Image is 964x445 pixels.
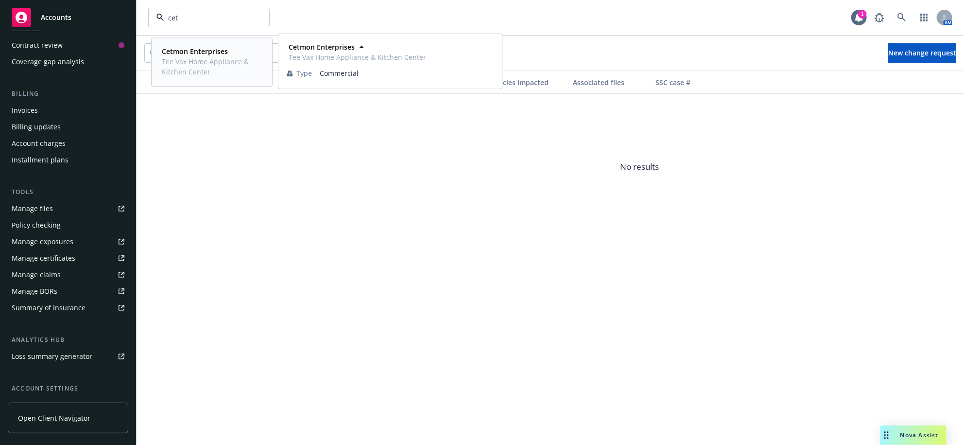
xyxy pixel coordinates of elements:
div: Account settings [8,384,128,393]
div: Summary of insurance [12,300,86,316]
a: Coverage gap analysis [8,54,128,70]
div: Account charges [12,136,66,151]
div: 1 [858,9,867,18]
div: Billing [8,89,128,99]
a: Accounts [8,4,128,31]
div: Contract review [12,37,63,53]
div: Tools [8,187,128,197]
input: Filter by keyword... [144,43,312,63]
div: Manage BORs [12,284,57,299]
div: Associated files [573,77,648,88]
button: Policies impacted [486,71,569,94]
div: Coverage gap analysis [12,54,84,70]
button: Nova Assist [880,426,947,445]
a: Billing updates [8,119,128,135]
a: Invoices [8,103,128,118]
div: Invoices [12,103,38,118]
div: Loss summary generator [12,349,92,364]
span: New change request [888,48,956,57]
a: Summary of insurance [8,300,128,316]
div: Installment plans [12,152,69,168]
div: Analytics hub [8,335,128,345]
a: Manage exposures [8,234,128,249]
div: Drag to move [880,426,893,445]
strong: Cetmon Enterprises [289,42,355,52]
span: Type [296,68,312,78]
a: Search [892,8,912,27]
div: Manage files [12,201,53,216]
button: SSC case # [652,71,724,94]
a: Contract review [8,37,128,53]
span: Tee Vax Home Appliance & Kitchen Center [162,56,260,77]
a: Manage files [8,201,128,216]
a: New change request [888,43,956,63]
div: Manage claims [12,267,61,283]
a: Manage certificates [8,250,128,266]
div: Manage exposures [12,234,73,249]
a: Installment plans [8,152,128,168]
div: SSC case # [655,77,721,88]
a: Policy checking [8,217,128,233]
a: Loss summary generator [8,349,128,364]
a: Manage BORs [8,284,128,299]
span: Tee Vax Home Appliance & Kitchen Center [289,52,426,62]
span: Open Client Navigator [18,413,90,423]
div: Policy checking [12,217,61,233]
span: Commercial [320,68,494,78]
input: Filter by keyword [164,13,250,23]
div: Policies impacted [490,77,565,88]
strong: Cetmon Enterprises [162,47,228,56]
a: Switch app [914,8,934,27]
div: Manage certificates [12,250,75,266]
a: Manage claims [8,267,128,283]
span: Accounts [41,14,71,21]
a: Account charges [8,136,128,151]
span: Nova Assist [900,431,939,439]
div: Billing updates [12,119,61,135]
button: Associated files [569,71,652,94]
a: Report a Bug [870,8,889,27]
